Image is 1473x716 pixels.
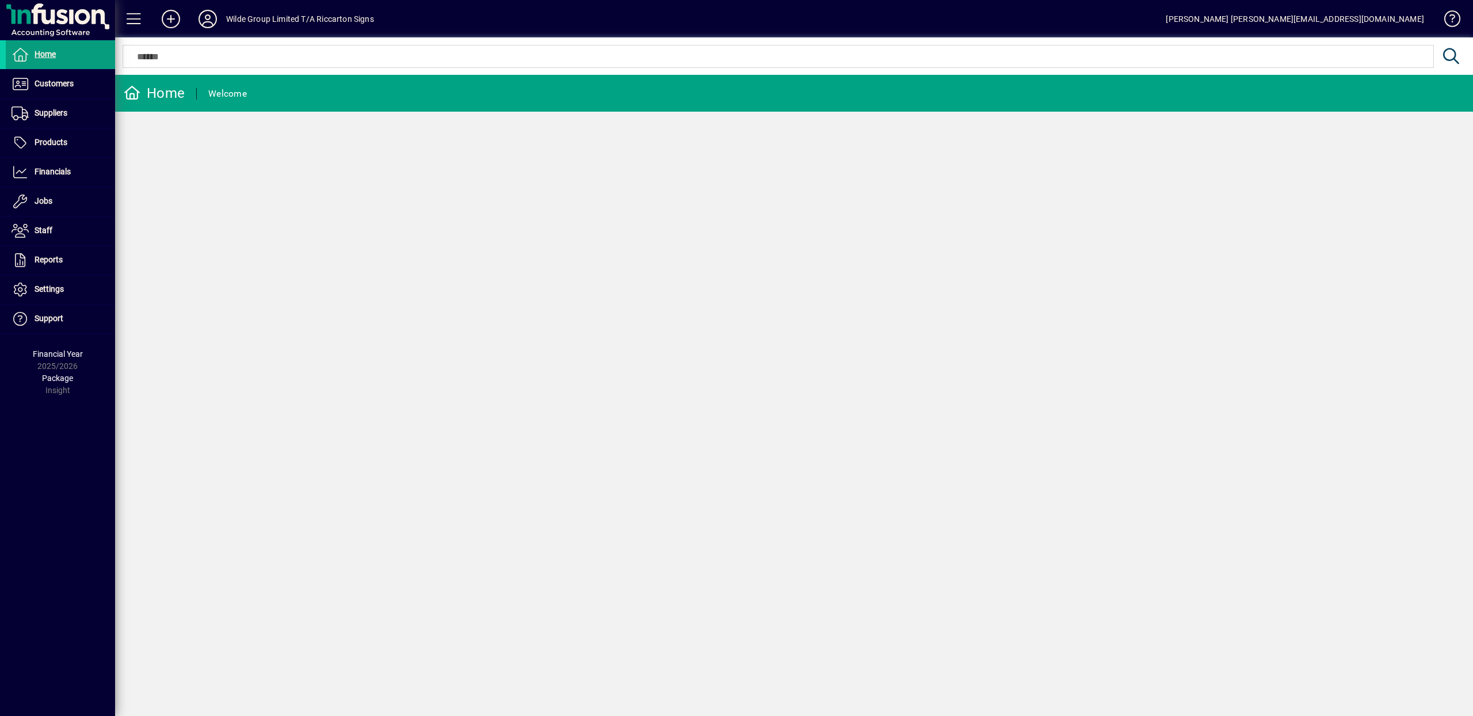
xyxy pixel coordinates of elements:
[35,196,52,205] span: Jobs
[6,187,115,216] a: Jobs
[6,128,115,157] a: Products
[35,138,67,147] span: Products
[226,10,374,28] div: Wilde Group Limited T/A Riccarton Signs
[35,255,63,264] span: Reports
[124,84,185,102] div: Home
[6,216,115,245] a: Staff
[6,99,115,128] a: Suppliers
[33,349,83,359] span: Financial Year
[152,9,189,29] button: Add
[35,79,74,88] span: Customers
[35,314,63,323] span: Support
[6,246,115,275] a: Reports
[35,284,64,294] span: Settings
[6,158,115,186] a: Financials
[189,9,226,29] button: Profile
[6,275,115,304] a: Settings
[208,85,247,103] div: Welcome
[1166,10,1424,28] div: [PERSON_NAME] [PERSON_NAME][EMAIL_ADDRESS][DOMAIN_NAME]
[35,108,67,117] span: Suppliers
[6,304,115,333] a: Support
[6,70,115,98] a: Customers
[1436,2,1459,40] a: Knowledge Base
[35,49,56,59] span: Home
[35,226,52,235] span: Staff
[42,374,73,383] span: Package
[35,167,71,176] span: Financials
